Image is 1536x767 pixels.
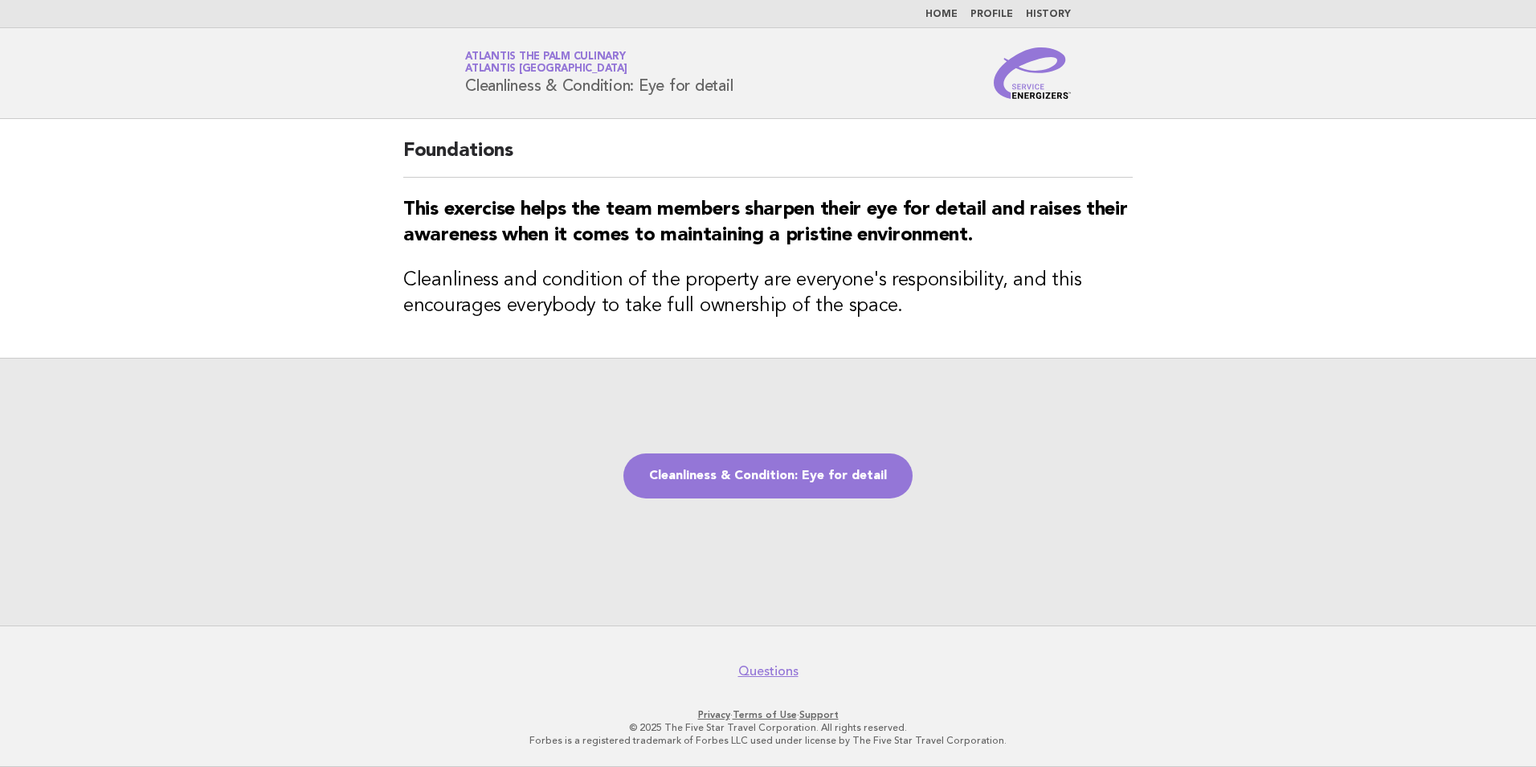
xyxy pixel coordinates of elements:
a: Support [799,709,839,720]
a: Privacy [698,709,730,720]
a: Atlantis The Palm CulinaryAtlantis [GEOGRAPHIC_DATA] [465,51,627,74]
h3: Cleanliness and condition of the property are everyone's responsibility, and this encourages ever... [403,268,1133,319]
p: Forbes is a registered trademark of Forbes LLC used under license by The Five Star Travel Corpora... [276,734,1260,747]
h1: Cleanliness & Condition: Eye for detail [465,52,733,94]
img: Service Energizers [994,47,1071,99]
h2: Foundations [403,138,1133,178]
a: Cleanliness & Condition: Eye for detail [623,453,913,498]
span: Atlantis [GEOGRAPHIC_DATA] [465,64,627,75]
a: Terms of Use [733,709,797,720]
a: Questions [738,663,799,679]
p: © 2025 The Five Star Travel Corporation. All rights reserved. [276,721,1260,734]
p: · · [276,708,1260,721]
strong: This exercise helps the team members sharpen their eye for detail and raises their awareness when... [403,200,1127,245]
a: Profile [970,10,1013,19]
a: History [1026,10,1071,19]
a: Home [925,10,958,19]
